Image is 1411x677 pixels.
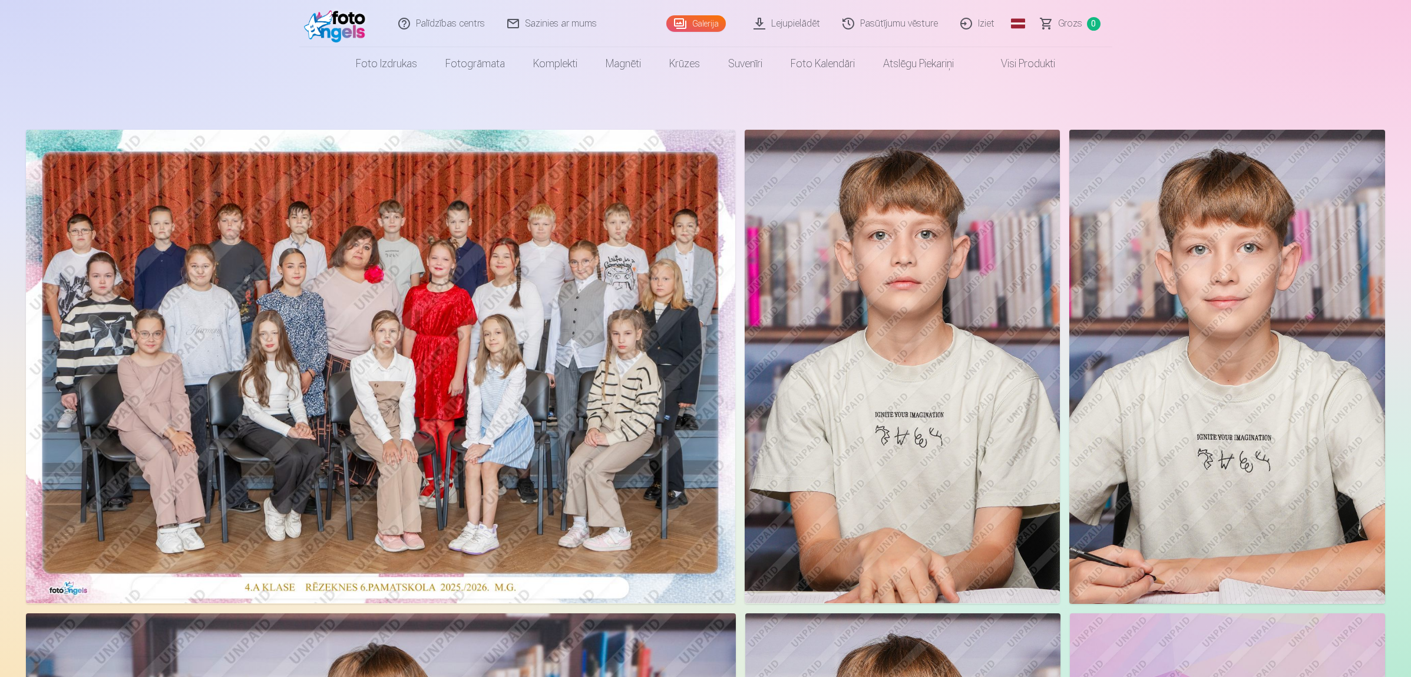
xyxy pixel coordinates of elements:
[592,47,655,80] a: Magnēti
[869,47,968,80] a: Atslēgu piekariņi
[655,47,714,80] a: Krūzes
[431,47,519,80] a: Fotogrāmata
[519,47,592,80] a: Komplekti
[1087,17,1101,31] span: 0
[714,47,776,80] a: Suvenīri
[666,15,726,32] a: Galerija
[342,47,431,80] a: Foto izdrukas
[1058,17,1082,31] span: Grozs
[776,47,869,80] a: Foto kalendāri
[304,5,372,42] img: /fa1
[968,47,1069,80] a: Visi produkti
